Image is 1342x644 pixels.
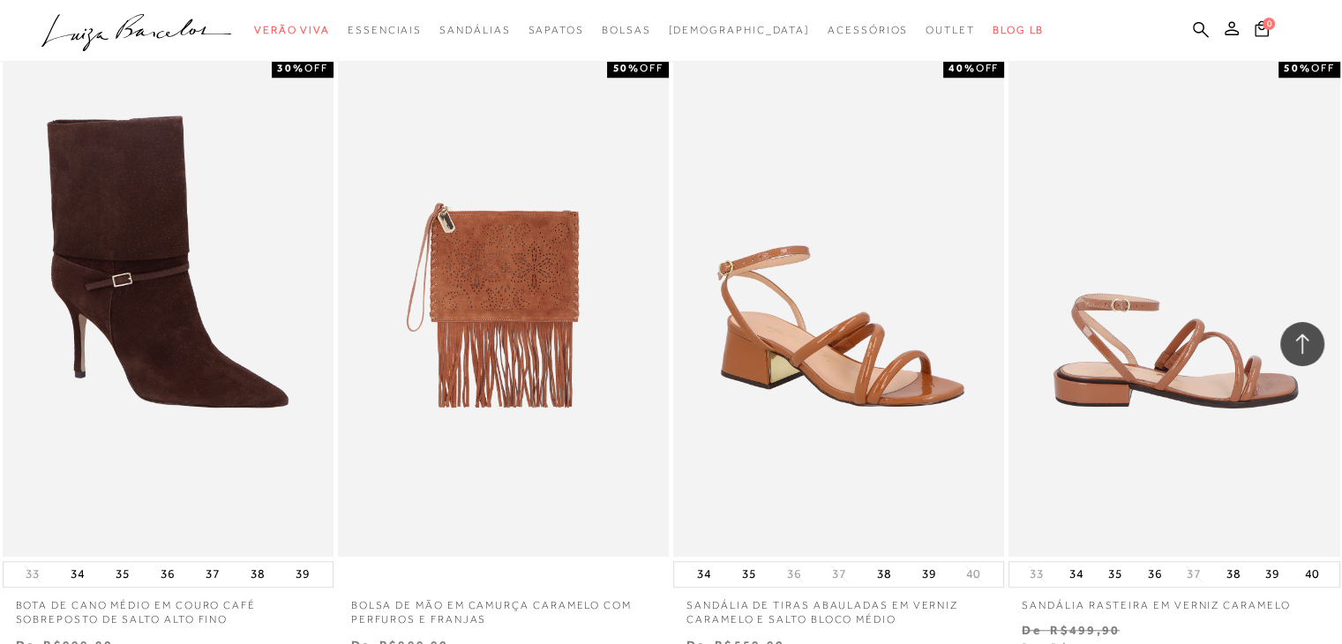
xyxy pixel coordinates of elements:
[110,562,135,587] button: 35
[675,63,1002,554] img: SANDÁLIA DE TIRAS ABAULADAS EM VERNIZ CARAMELO E SALTO BLOCO MÉDIO
[4,63,332,554] img: BOTA DE CANO MÉDIO EM COURO CAFÉ SOBREPOSTO DE SALTO ALTO FINO
[668,24,810,36] span: [DEMOGRAPHIC_DATA]
[1024,565,1049,582] button: 33
[975,62,999,74] span: OFF
[993,14,1044,47] a: BLOG LB
[200,562,225,587] button: 37
[1181,565,1206,582] button: 37
[20,565,45,582] button: 33
[254,14,330,47] a: categoryNavScreenReaderText
[65,562,90,587] button: 34
[1300,562,1324,587] button: 40
[828,14,908,47] a: categoryNavScreenReaderText
[155,562,180,587] button: 36
[1050,623,1120,637] small: R$499,90
[692,562,716,587] button: 34
[3,588,334,628] a: BOTA DE CANO MÉDIO EM COURO CAFÉ SOBREPOSTO DE SALTO ALTO FINO
[338,588,669,628] a: BOLSA DE MÃO EM CAMURÇA CARAMELO COM PERFUROS E FRANJAS
[737,562,761,587] button: 35
[1008,588,1339,613] a: SANDÁLIA RASTEIRA EM VERNIZ CARAMELO
[668,14,810,47] a: noSubCategoriesText
[348,24,422,36] span: Essenciais
[993,24,1044,36] span: BLOG LB
[1284,62,1311,74] strong: 50%
[528,24,583,36] span: Sapatos
[304,62,328,74] span: OFF
[254,24,330,36] span: Verão Viva
[948,62,976,74] strong: 40%
[439,14,510,47] a: categoryNavScreenReaderText
[827,565,851,582] button: 37
[782,565,806,582] button: 36
[290,562,315,587] button: 39
[1260,562,1285,587] button: 39
[1249,19,1274,43] button: 0
[675,63,1002,554] a: SANDÁLIA DE TIRAS ABAULADAS EM VERNIZ CARAMELO E SALTO BLOCO MÉDIO SANDÁLIA DE TIRAS ABAULADAS EM...
[348,14,422,47] a: categoryNavScreenReaderText
[926,14,975,47] a: categoryNavScreenReaderText
[926,24,975,36] span: Outlet
[828,24,908,36] span: Acessórios
[245,562,270,587] button: 38
[612,62,640,74] strong: 50%
[1010,63,1338,554] a: SANDÁLIA RASTEIRA EM VERNIZ CARAMELO
[961,565,986,582] button: 40
[640,62,664,74] span: OFF
[528,14,583,47] a: categoryNavScreenReaderText
[1022,623,1040,637] small: De
[277,62,304,74] strong: 30%
[4,63,332,554] a: BOTA DE CANO MÉDIO EM COURO CAFÉ SOBREPOSTO DE SALTO ALTO FINO BOTA DE CANO MÉDIO EM COURO CAFÉ S...
[1311,62,1335,74] span: OFF
[1263,18,1275,30] span: 0
[916,562,941,587] button: 39
[1103,562,1128,587] button: 35
[340,63,667,554] img: BOLSA DE MÃO EM CAMURÇA CARAMELO COM PERFUROS E FRANJAS
[340,63,667,554] a: BOLSA DE MÃO EM CAMURÇA CARAMELO COM PERFUROS E FRANJAS BOLSA DE MÃO EM CAMURÇA CARAMELO COM PERF...
[602,14,651,47] a: categoryNavScreenReaderText
[1221,562,1246,587] button: 38
[1064,562,1089,587] button: 34
[602,24,651,36] span: Bolsas
[439,24,510,36] span: Sandálias
[673,588,1004,628] a: SANDÁLIA DE TIRAS ABAULADAS EM VERNIZ CARAMELO E SALTO BLOCO MÉDIO
[1143,562,1167,587] button: 36
[872,562,896,587] button: 38
[1010,60,1339,557] img: SANDÁLIA RASTEIRA EM VERNIZ CARAMELO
